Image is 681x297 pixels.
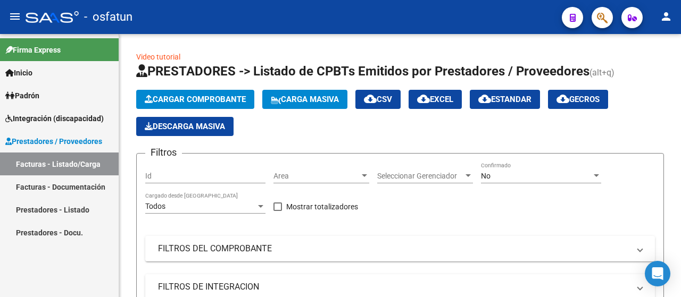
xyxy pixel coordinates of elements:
[158,243,629,254] mat-panel-title: FILTROS DEL COMPROBANTE
[5,67,32,79] span: Inicio
[136,53,180,61] a: Video tutorial
[145,145,182,160] h3: Filtros
[478,92,491,105] mat-icon: cloud_download
[136,64,589,79] span: PRESTADORES -> Listado de CPBTs Emitidos por Prestadores / Proveedores
[417,95,453,104] span: EXCEL
[5,90,39,101] span: Padrón
[409,90,462,109] button: EXCEL
[145,202,165,210] span: Todos
[262,90,347,109] button: Carga Masiva
[136,117,234,136] app-download-masive: Descarga masiva de comprobantes (adjuntos)
[364,92,377,105] mat-icon: cloud_download
[645,261,670,286] div: Open Intercom Messenger
[470,90,540,109] button: Estandar
[478,95,531,104] span: Estandar
[158,281,629,293] mat-panel-title: FILTROS DE INTEGRACION
[136,90,254,109] button: Cargar Comprobante
[481,172,491,180] span: No
[589,67,614,78] span: (alt+q)
[273,172,360,181] span: Area
[364,95,392,104] span: CSV
[5,44,61,56] span: Firma Express
[5,135,102,147] span: Prestadores / Proveedores
[145,95,246,104] span: Cargar Comprobante
[145,236,655,261] mat-expansion-panel-header: FILTROS DEL COMPROBANTE
[84,5,132,29] span: - osfatun
[557,95,600,104] span: Gecros
[355,90,401,109] button: CSV
[417,92,430,105] mat-icon: cloud_download
[9,10,21,23] mat-icon: menu
[286,200,358,213] span: Mostrar totalizadores
[145,122,225,131] span: Descarga Masiva
[136,117,234,136] button: Descarga Masiva
[5,113,104,124] span: Integración (discapacidad)
[557,92,569,105] mat-icon: cloud_download
[660,10,672,23] mat-icon: person
[548,90,608,109] button: Gecros
[271,95,339,104] span: Carga Masiva
[377,172,463,181] span: Seleccionar Gerenciador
